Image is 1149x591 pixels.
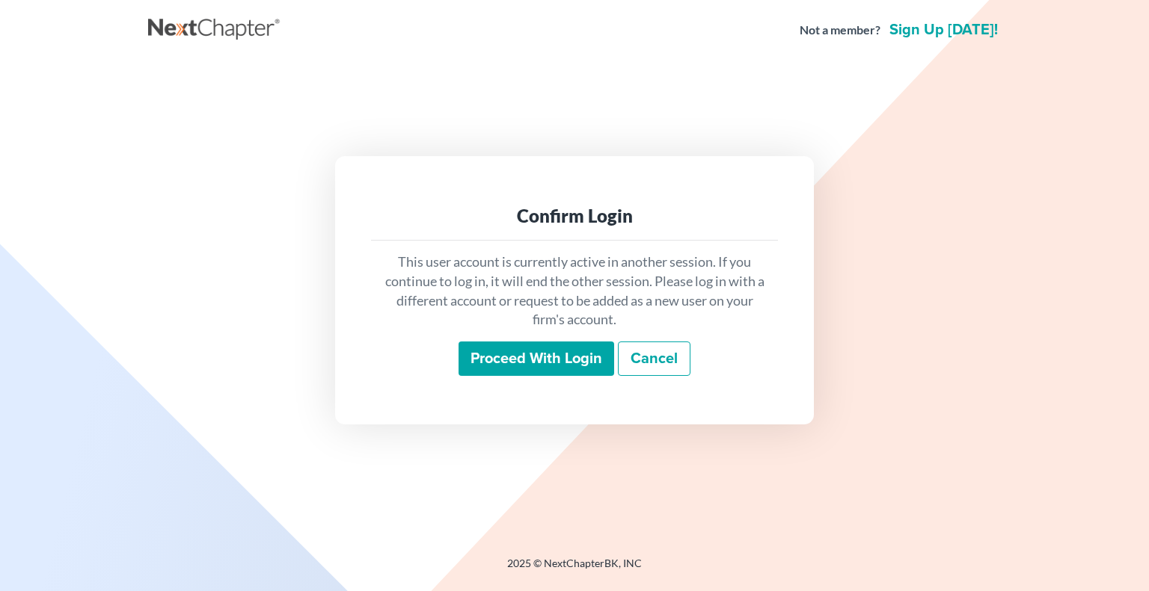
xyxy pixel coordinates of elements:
[383,204,766,228] div: Confirm Login
[383,253,766,329] p: This user account is currently active in another session. If you continue to log in, it will end ...
[459,341,614,376] input: Proceed with login
[618,341,690,376] a: Cancel
[148,556,1001,583] div: 2025 © NextChapterBK, INC
[800,22,880,39] strong: Not a member?
[886,22,1001,37] a: Sign up [DATE]!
